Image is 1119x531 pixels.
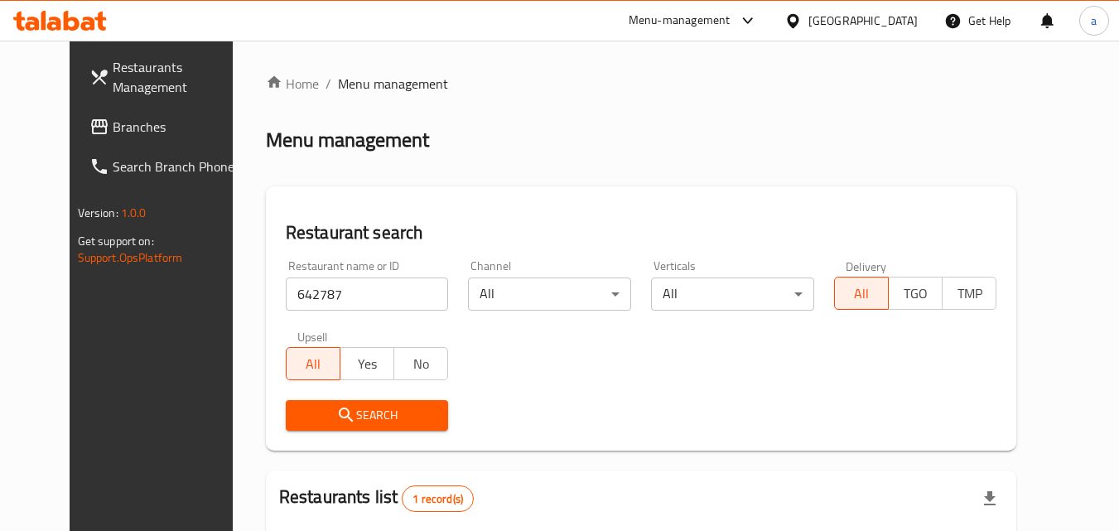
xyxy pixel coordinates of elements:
[888,277,943,310] button: TGO
[347,352,388,376] span: Yes
[279,485,474,512] h2: Restaurants list
[266,74,1017,94] nav: breadcrumb
[651,278,814,311] div: All
[293,352,334,376] span: All
[266,127,429,153] h2: Menu management
[78,202,118,224] span: Version:
[121,202,147,224] span: 1.0.0
[949,282,990,306] span: TMP
[76,47,257,107] a: Restaurants Management
[808,12,918,30] div: [GEOGRAPHIC_DATA]
[286,400,449,431] button: Search
[76,147,257,186] a: Search Branch Phone
[402,485,474,512] div: Total records count
[76,107,257,147] a: Branches
[297,331,328,342] label: Upsell
[468,278,631,311] div: All
[403,491,473,507] span: 1 record(s)
[942,277,996,310] button: TMP
[834,277,889,310] button: All
[286,347,340,380] button: All
[299,405,436,426] span: Search
[338,74,448,94] span: Menu management
[286,278,449,311] input: Search for restaurant name or ID..
[113,157,244,176] span: Search Branch Phone
[401,352,441,376] span: No
[78,230,154,252] span: Get support on:
[286,220,997,245] h2: Restaurant search
[266,74,319,94] a: Home
[846,260,887,272] label: Delivery
[970,479,1010,519] div: Export file
[1091,12,1097,30] span: a
[842,282,882,306] span: All
[340,347,394,380] button: Yes
[113,117,244,137] span: Branches
[895,282,936,306] span: TGO
[629,11,731,31] div: Menu-management
[326,74,331,94] li: /
[113,57,244,97] span: Restaurants Management
[78,247,183,268] a: Support.OpsPlatform
[393,347,448,380] button: No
